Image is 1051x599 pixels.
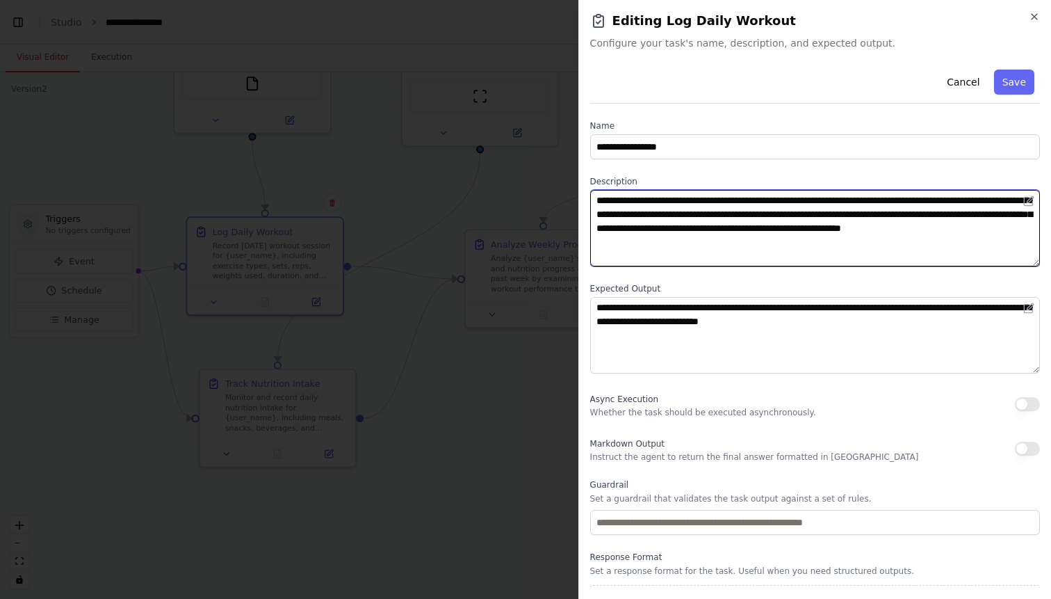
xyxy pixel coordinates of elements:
button: Open in editor [1020,193,1037,209]
label: Description [590,176,1040,187]
span: Markdown Output [590,439,665,449]
span: Async Execution [590,394,658,404]
p: Set a response format for the task. Useful when you need structured outputs. [590,566,1040,577]
p: Set a guardrail that validates the task output against a set of rules. [590,493,1040,504]
p: Instruct the agent to return the final answer formatted in [GEOGRAPHIC_DATA] [590,452,919,463]
label: Name [590,120,1040,131]
button: Cancel [938,70,988,95]
label: Guardrail [590,479,1040,490]
button: Open in editor [1020,300,1037,317]
button: Save [994,70,1034,95]
span: Configure your task's name, description, and expected output. [590,36,1040,50]
label: Response Format [590,552,1040,563]
p: Whether the task should be executed asynchronously. [590,407,816,418]
label: Expected Output [590,283,1040,294]
h2: Editing Log Daily Workout [590,11,1040,31]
